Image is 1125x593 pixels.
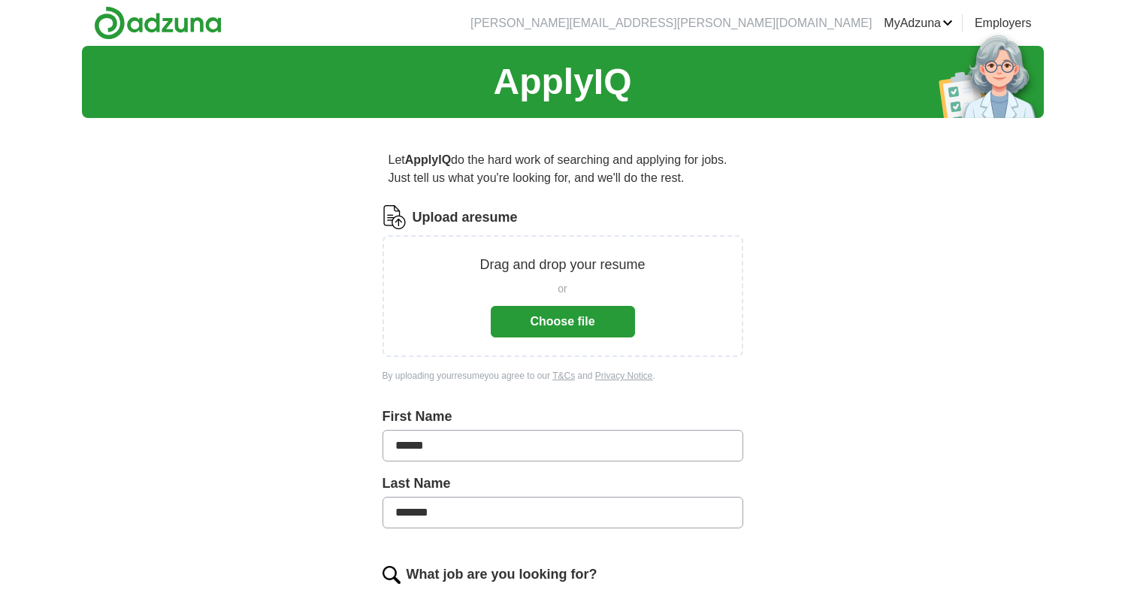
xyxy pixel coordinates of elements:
a: MyAdzuna [884,14,953,32]
label: Upload a resume [413,207,518,228]
img: Adzuna logo [94,6,222,40]
div: By uploading your resume you agree to our and . [383,369,743,383]
li: [PERSON_NAME][EMAIL_ADDRESS][PERSON_NAME][DOMAIN_NAME] [470,14,872,32]
p: Let do the hard work of searching and applying for jobs. Just tell us what you're looking for, an... [383,145,743,193]
label: Last Name [383,473,743,494]
label: First Name [383,407,743,427]
h1: ApplyIQ [493,55,631,109]
button: Choose file [491,306,635,337]
p: Drag and drop your resume [479,255,645,275]
a: Employers [975,14,1032,32]
a: Privacy Notice [595,371,653,381]
a: T&Cs [552,371,575,381]
strong: ApplyIQ [405,153,451,166]
img: CV Icon [383,205,407,229]
img: search.png [383,566,401,584]
span: or [558,281,567,297]
label: What job are you looking for? [407,564,597,585]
